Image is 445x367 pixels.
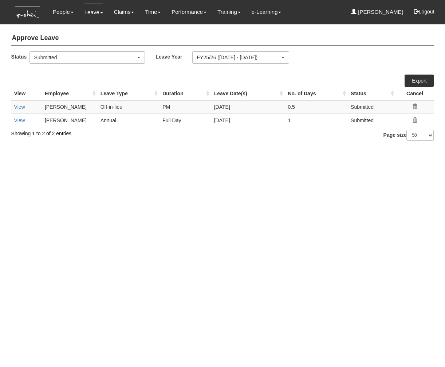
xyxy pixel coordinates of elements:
label: Page size [383,130,434,141]
button: Logout [409,3,440,20]
a: [PERSON_NAME] [351,4,403,20]
div: Submitted [34,54,136,61]
td: Annual [98,113,160,127]
th: View [11,87,42,100]
a: View [14,104,25,110]
a: e-Learning [252,4,281,20]
td: Submitted [348,100,396,113]
a: Performance [172,4,206,20]
label: Status [11,51,29,62]
a: Export [405,75,434,87]
td: 0.5 [285,100,348,113]
th: Duration : activate to sort column ascending [160,87,211,100]
td: Full Day [160,113,211,127]
a: People [53,4,74,20]
th: No. of Days : activate to sort column ascending [285,87,348,100]
td: [DATE] [211,100,285,113]
th: Leave Type : activate to sort column ascending [98,87,160,100]
td: Off-in-lieu [98,100,160,113]
th: Leave Date(s) : activate to sort column ascending [211,87,285,100]
a: Time [145,4,161,20]
select: Page size [406,130,434,141]
button: Submitted [29,51,145,64]
th: Cancel [396,87,434,100]
div: FY25/26 ([DATE] - [DATE]) [197,54,280,61]
td: [PERSON_NAME] [42,113,98,127]
h4: Approve Leave [11,31,434,46]
a: Leave [84,4,103,21]
td: PM [160,100,211,113]
td: Submitted [348,113,396,127]
td: [DATE] [211,113,285,127]
a: Training [217,4,241,20]
a: View [14,117,25,123]
iframe: chat widget [414,338,438,360]
th: Employee : activate to sort column ascending [42,87,98,100]
button: FY25/26 ([DATE] - [DATE]) [192,51,290,64]
th: Status : activate to sort column ascending [348,87,396,100]
a: Claims [114,4,134,20]
td: [PERSON_NAME] [42,100,98,113]
label: Leave Year [156,51,192,62]
td: 1 [285,113,348,127]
